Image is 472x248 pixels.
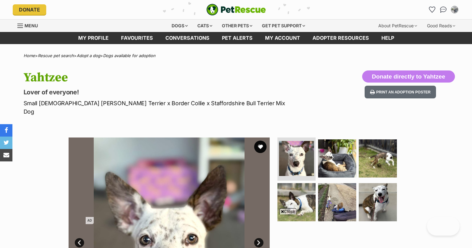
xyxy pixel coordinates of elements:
[423,20,460,32] div: Good Reads
[115,32,159,44] a: Favourites
[206,4,266,16] a: PetRescue
[359,183,397,221] img: Photo of Yahtzee
[427,5,437,15] a: Favourites
[359,139,397,178] img: Photo of Yahtzee
[318,139,356,178] img: Photo of Yahtzee
[438,5,448,15] a: Conversations
[279,141,314,176] img: Photo of Yahtzee
[280,208,296,214] span: Close
[13,4,46,15] a: Donate
[24,88,286,97] p: Lover of everyone!
[440,7,447,13] img: chat-41dd97257d64d25036548639549fe6c8038ab92f7586957e7f3b1b290dea8141.svg
[254,141,267,153] button: favourite
[306,32,375,44] a: Adopter resources
[258,20,309,32] div: Get pet support
[24,53,35,58] a: Home
[159,32,216,44] a: conversations
[206,4,266,16] img: logo-e224e6f780fb5917bec1dbf3a21bbac754714ae5b6737aabdf751b685950b380.svg
[72,32,115,44] a: My profile
[75,238,84,247] a: Prev
[365,86,436,98] button: Print an adoption poster
[375,32,400,44] a: Help
[427,5,460,15] ul: Account quick links
[318,183,356,221] img: Photo of Yahtzee
[259,32,306,44] a: My account
[277,183,316,221] img: Photo of Yahtzee
[24,70,286,85] h1: Yahtzee
[24,99,286,116] p: Small [DEMOGRAPHIC_DATA] [PERSON_NAME] Terrier x Border Collie x Staffordshire Bull Terrier Mix Dog
[86,217,387,245] iframe: Advertisement
[8,53,464,58] div: > > >
[362,70,455,83] button: Donate directly to Yahtzee
[25,23,38,28] span: Menu
[103,53,155,58] a: Dogs available for adoption
[427,217,460,236] iframe: Help Scout Beacon - Open
[167,20,192,32] div: Dogs
[452,7,458,13] img: Eleanor Weare profile pic
[450,5,460,15] button: My account
[86,217,94,224] span: AD
[218,20,257,32] div: Other pets
[374,20,421,32] div: About PetRescue
[38,53,74,58] a: Rescue pet search
[77,53,100,58] a: Adopt a dog
[193,20,217,32] div: Cats
[17,20,42,31] a: Menu
[216,32,259,44] a: Pet alerts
